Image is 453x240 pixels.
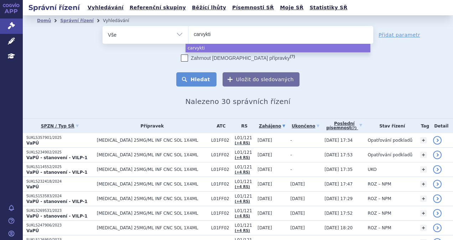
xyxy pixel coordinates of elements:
a: Správní řízení [60,18,94,23]
span: [MEDICAL_DATA] 25MG/ML INF CNC SOL 1X4ML [97,182,208,187]
th: Přípravek [93,119,208,133]
a: SPZN / Typ SŘ [26,121,93,131]
a: Ukončeno [290,121,321,131]
abbr: (?) [290,54,295,59]
th: Detail [429,119,453,133]
th: Stav řízení [364,119,417,133]
span: Opatřování podkladů [368,152,412,157]
strong: VaPÚ - stanovení - VILP-1 [26,199,88,204]
a: + [420,152,427,158]
span: [MEDICAL_DATA] 25MG/ML INF CNC SOL 1X4ML [97,211,208,216]
a: detail [433,136,442,145]
span: [DATE] [257,196,272,201]
span: [DATE] [290,225,305,230]
span: [DATE] 17:47 [324,182,353,187]
abbr: (?) [351,126,356,130]
span: L01FF02 [211,225,231,230]
strong: VaPÚ - stanovení - VILP-1 [26,170,88,175]
span: ROZ – NPM [368,182,391,187]
span: L01FF02 [211,167,231,172]
a: + [420,210,427,216]
a: (+4 RS) [235,156,250,160]
a: Přidat parametr [379,31,420,38]
a: Domů [37,18,51,23]
span: [DATE] 17:29 [324,196,353,201]
th: Tag [417,119,429,133]
span: L01FF02 [211,182,231,187]
strong: VaPÚ - stanovení - VILP-1 [26,214,88,219]
a: Referenční skupiny [127,3,188,12]
span: [DATE] [257,152,272,157]
p: SUKLS247906/2023 [26,223,93,228]
strong: VaPÚ [26,184,39,189]
span: - [290,152,292,157]
span: Opatřování podkladů [368,138,412,143]
a: Zahájeno [257,121,287,131]
a: Písemnosti SŘ [230,3,276,12]
span: ROZ – NPM [368,225,391,230]
strong: VaPÚ [26,141,39,146]
span: [MEDICAL_DATA] 25MG/ML INF CNC SOL 1X4ML [97,167,208,172]
span: [DATE] [257,182,272,187]
a: (+4 RS) [235,229,250,233]
p: SUKLS153583/2024 [26,194,93,199]
a: Vyhledávání [85,3,126,12]
span: L01/121 [235,150,254,155]
span: [MEDICAL_DATA] 25MG/ML INF CNC SOL 1X4ML [97,196,208,201]
span: [DATE] 18:20 [324,225,353,230]
span: L01/121 [235,135,254,140]
label: Zahrnout [DEMOGRAPHIC_DATA] přípravky [181,54,295,62]
span: [DATE] 17:35 [324,167,353,172]
p: SUKLS234902/2025 [26,150,93,155]
span: [DATE] [290,211,305,216]
a: (+4 RS) [235,185,250,189]
span: L01/121 [235,223,254,228]
span: [DATE] [257,225,272,230]
span: [DATE] 17:53 [324,152,353,157]
span: L01FF02 [211,152,231,157]
a: detail [433,224,442,232]
span: - [290,138,292,143]
span: [DATE] [257,211,272,216]
a: (+4 RS) [235,214,250,218]
span: L01/121 [235,208,254,213]
span: [DATE] [257,138,272,143]
span: L01FF02 [211,196,231,201]
span: ROZ – NPM [368,196,391,201]
span: ROZ – NPM [368,211,391,216]
span: [DATE] 17:52 [324,211,353,216]
h2: Správní řízení [23,2,85,12]
a: detail [433,194,442,203]
a: + [420,166,427,173]
span: [DATE] [257,167,272,172]
a: Statistiky SŘ [307,3,349,12]
li: Vyhledávání [103,15,139,26]
span: [MEDICAL_DATA] 25MG/ML INF CNC SOL 1X4ML [97,225,208,230]
a: (+4 RS) [235,199,250,203]
p: SUKLS269531/2023 [26,208,93,213]
strong: VaPÚ [26,228,39,233]
button: Hledat [176,72,217,87]
a: detail [433,209,442,218]
span: [MEDICAL_DATA] 25MG/ML INF CNC SOL 1X4ML [97,152,208,157]
span: Nalezeno 30 správních řízení [185,97,290,106]
span: [MEDICAL_DATA] 25MG/ML INF CNC SOL 1X4ML [97,138,208,143]
a: + [420,225,427,231]
p: SUKLS114552/2025 [26,165,93,169]
span: [DATE] [290,196,305,201]
a: (+4 RS) [235,141,250,145]
span: L01FF02 [211,211,231,216]
span: L01/121 [235,194,254,199]
th: ATC [208,119,231,133]
a: detail [433,165,442,174]
span: L01FF02 [211,138,231,143]
a: + [420,181,427,187]
span: [DATE] [290,182,305,187]
a: Poslednípísemnost(?) [324,119,364,133]
p: SUKLS357901/2025 [26,135,93,140]
a: Moje SŘ [278,3,306,12]
span: L01/121 [235,179,254,184]
a: + [420,137,427,144]
a: detail [433,180,442,188]
th: RS [231,119,254,133]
